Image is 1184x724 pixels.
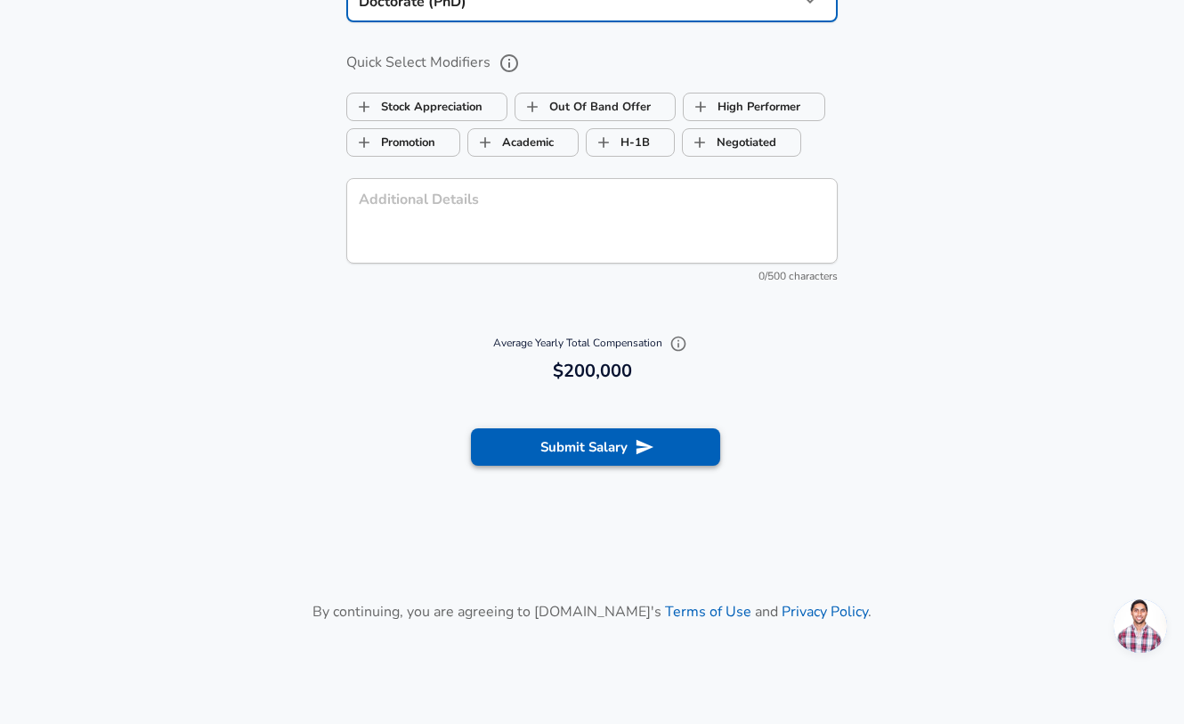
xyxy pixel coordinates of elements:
label: Promotion [347,126,435,159]
button: Submit Salary [471,428,720,466]
button: AcademicAcademic [467,128,579,157]
span: Stock Appreciation [347,90,381,124]
a: Privacy Policy [782,602,868,622]
a: Terms of Use [665,602,751,622]
label: Out Of Band Offer [515,90,651,124]
button: High PerformerHigh Performer [683,93,825,121]
span: Negotiated [683,126,717,159]
label: Stock Appreciation [347,90,483,124]
label: Academic [468,126,554,159]
div: 0/500 characters [346,268,838,286]
span: Average Yearly Total Compensation [493,336,692,350]
label: Quick Select Modifiers [346,48,838,78]
button: help [494,48,524,78]
label: High Performer [684,90,800,124]
span: H-1B [587,126,620,159]
button: H-1BH-1B [586,128,675,157]
div: Open chat [1114,599,1167,653]
label: Negotiated [683,126,776,159]
span: High Performer [684,90,718,124]
button: PromotionPromotion [346,128,460,157]
button: Explain Total Compensation [665,330,692,357]
button: NegotiatedNegotiated [682,128,801,157]
label: H-1B [587,126,650,159]
button: Stock AppreciationStock Appreciation [346,93,507,121]
button: Out Of Band OfferOut Of Band Offer [515,93,676,121]
h6: $200,000 [353,357,831,386]
span: Out Of Band Offer [515,90,549,124]
span: Academic [468,126,502,159]
span: Promotion [347,126,381,159]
